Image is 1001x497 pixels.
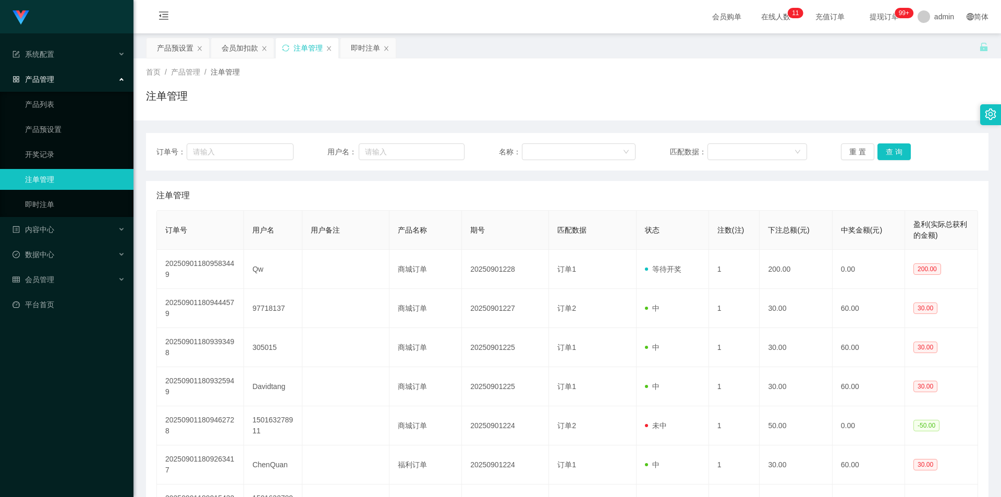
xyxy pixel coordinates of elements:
button: 重 置 [841,143,874,160]
span: 匹配数据 [557,226,587,234]
span: 30.00 [913,302,937,314]
span: 订单1 [557,265,576,273]
td: 1 [709,328,760,367]
span: 下注总额(元) [768,226,809,234]
span: 在线人数 [756,13,796,20]
td: 202509011809325949 [157,367,244,406]
span: 中奖金额(元) [841,226,882,234]
div: 会员加扣款 [222,38,258,58]
td: 305015 [244,328,302,367]
td: 20250901228 [462,250,549,289]
span: 订单号 [165,226,187,234]
a: 图标: dashboard平台首页 [13,294,125,315]
td: 1 [709,289,760,328]
td: 1 [709,406,760,445]
span: 用户名： [327,147,359,157]
td: 20250901227 [462,289,549,328]
i: 图标: down [795,149,801,156]
td: 202509011809462728 [157,406,244,445]
td: 60.00 [833,367,905,406]
td: 20250901225 [462,328,549,367]
span: 中 [645,460,660,469]
span: 充值订单 [810,13,850,20]
span: 用户名 [252,226,274,234]
td: 福利订单 [389,445,462,484]
span: / [165,68,167,76]
td: 50.00 [760,406,832,445]
p: 1 [796,8,799,18]
td: 30.00 [760,367,832,406]
td: 60.00 [833,445,905,484]
td: 20250901224 [462,445,549,484]
td: 150163278911 [244,406,302,445]
td: 30.00 [760,289,832,328]
span: 订单1 [557,382,576,391]
td: 商城订单 [389,250,462,289]
span: 状态 [645,226,660,234]
td: 30.00 [760,445,832,484]
i: 图标: check-circle-o [13,251,20,258]
td: 60.00 [833,289,905,328]
span: 注数(注) [717,226,744,234]
span: -50.00 [913,420,939,431]
span: 会员管理 [13,275,54,284]
span: 盈利(实际总获利的金额) [913,220,967,239]
i: 图标: close [261,45,267,52]
td: 200.00 [760,250,832,289]
span: 30.00 [913,381,937,392]
i: 图标: close [197,45,203,52]
i: 图标: down [623,149,629,156]
span: 订单1 [557,343,576,351]
span: 期号 [470,226,485,234]
i: 图标: unlock [979,42,988,52]
span: 产品管理 [171,68,200,76]
td: 1 [709,445,760,484]
span: 用户备注 [311,226,340,234]
td: 20250901224 [462,406,549,445]
span: 提现订单 [864,13,904,20]
td: 202509011809263417 [157,445,244,484]
span: 名称： [499,147,522,157]
span: 产品名称 [398,226,427,234]
a: 开奖记录 [25,144,125,165]
td: 202509011809583449 [157,250,244,289]
span: 中 [645,343,660,351]
td: 60.00 [833,328,905,367]
span: 30.00 [913,342,937,353]
i: 图标: table [13,276,20,283]
i: 图标: close [383,45,389,52]
span: 产品管理 [13,75,54,83]
td: 97718137 [244,289,302,328]
td: 0.00 [833,250,905,289]
i: 图标: close [326,45,332,52]
span: 订单号： [156,147,187,157]
p: 1 [792,8,796,18]
a: 产品预设置 [25,119,125,140]
td: 商城订单 [389,289,462,328]
i: 图标: global [967,13,974,20]
span: 30.00 [913,459,937,470]
span: 订单2 [557,421,576,430]
td: 商城订单 [389,406,462,445]
button: 查 询 [877,143,911,160]
span: / [204,68,206,76]
div: 产品预设置 [157,38,193,58]
td: Qw [244,250,302,289]
span: 注单管理 [211,68,240,76]
td: ChenQuan [244,445,302,484]
td: 20250901225 [462,367,549,406]
span: 内容中心 [13,225,54,234]
td: 0.00 [833,406,905,445]
i: 图标: appstore-o [13,76,20,83]
sup: 1049 [895,8,913,18]
span: 未中 [645,421,667,430]
sup: 11 [788,8,803,18]
span: 中 [645,304,660,312]
td: 1 [709,250,760,289]
td: 30.00 [760,328,832,367]
i: 图标: sync [282,44,289,52]
td: Davidtang [244,367,302,406]
div: 即时注单 [351,38,380,58]
div: 注单管理 [294,38,323,58]
a: 注单管理 [25,169,125,190]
